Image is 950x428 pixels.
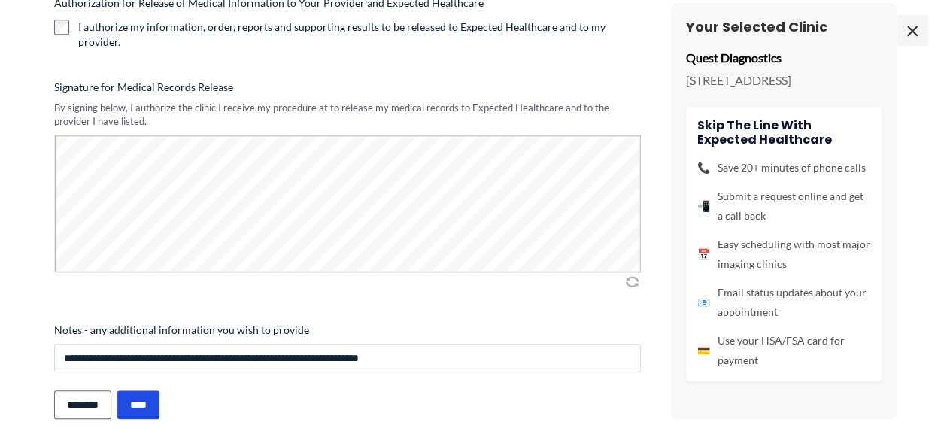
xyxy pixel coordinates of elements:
h4: Skip the line with Expected Healthcare [697,118,870,147]
li: Submit a request online and get a call back [697,187,870,226]
li: Easy scheduling with most major imaging clinics [697,235,870,274]
li: Save 20+ minutes of phone calls [697,158,870,178]
li: Email status updates about your appointment [697,283,870,322]
label: Signature for Medical Records Release [54,80,641,95]
span: 📧 [697,293,710,312]
span: 📞 [697,158,710,178]
span: 📅 [697,244,710,264]
label: Notes - any additional information you wish to provide [54,323,641,338]
span: 💳 [697,341,710,360]
h3: Your Selected Clinic [686,18,882,35]
p: Quest Diagnostics [686,47,882,69]
p: [STREET_ADDRESS] [686,69,882,92]
label: I authorize my information, order, reports and supporting results to be released to Expected Heal... [78,20,641,50]
span: × [897,15,927,45]
span: 📲 [697,196,710,216]
li: Use your HSA/FSA card for payment [697,331,870,370]
img: Clear Signature [623,274,641,289]
div: By signing below, I authorize the clinic I receive my procedure at to release my medical records ... [54,101,641,129]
